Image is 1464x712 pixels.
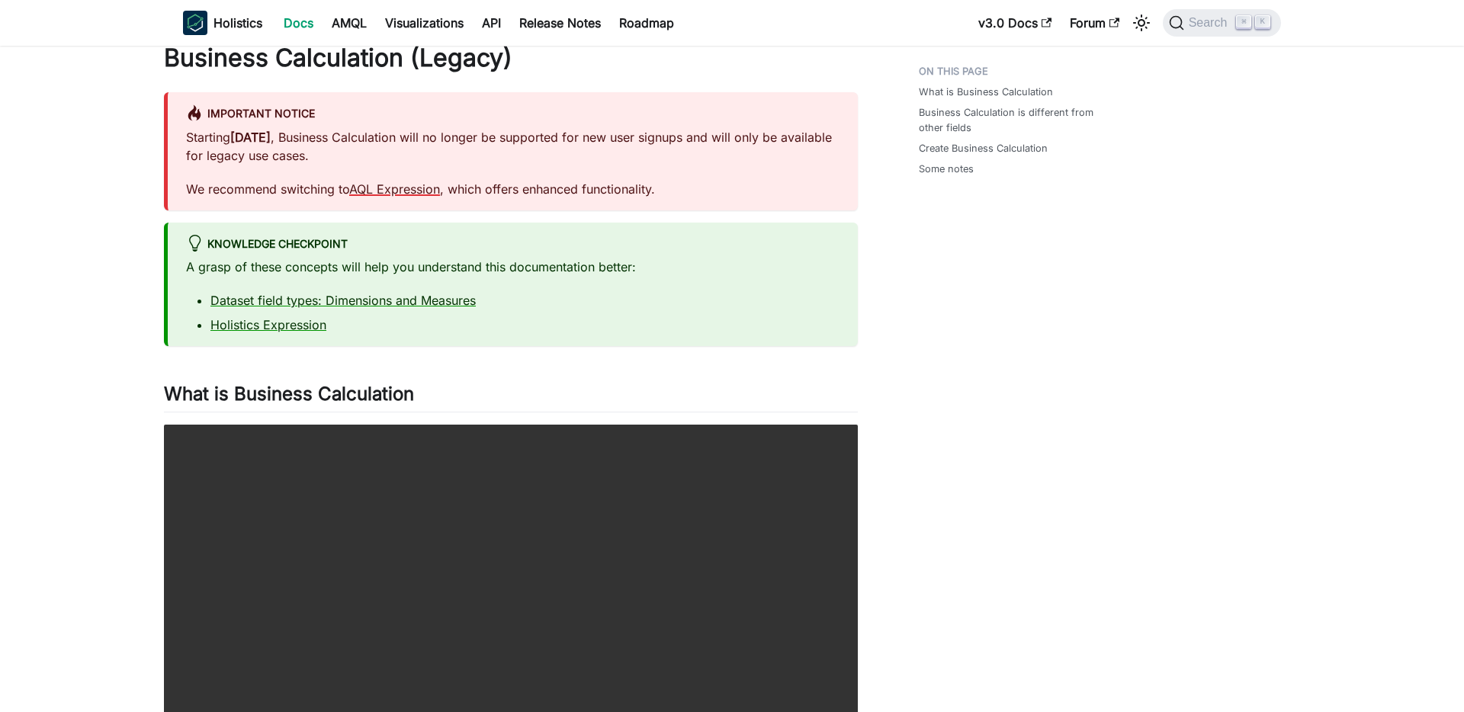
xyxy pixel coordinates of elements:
[164,383,858,412] h2: What is Business Calculation
[1129,11,1154,35] button: Switch between dark and light mode (currently light mode)
[349,181,440,197] a: AQL Expression
[473,11,510,35] a: API
[969,11,1061,35] a: v3.0 Docs
[186,235,840,255] div: Knowledge Checkpoint
[186,258,840,276] p: A grasp of these concepts will help you understand this documentation better:
[183,11,207,35] img: Holistics
[210,293,476,308] a: Dataset field types: Dimensions and Measures
[1236,15,1251,29] kbd: ⌘
[210,317,326,332] a: Holistics Expression
[919,85,1053,99] a: What is Business Calculation
[274,11,323,35] a: Docs
[919,141,1048,156] a: Create Business Calculation
[919,105,1116,134] a: Business Calculation is different from other fields
[323,11,376,35] a: AMQL
[510,11,610,35] a: Release Notes
[186,180,840,198] p: We recommend switching to , which offers enhanced functionality.
[1255,15,1270,29] kbd: K
[919,162,974,176] a: Some notes
[1163,9,1281,37] button: Search (Command+K)
[1061,11,1128,35] a: Forum
[230,130,271,145] strong: [DATE]
[186,104,840,124] div: Important Notice
[213,14,262,32] b: Holistics
[186,128,840,165] p: Starting , Business Calculation will no longer be supported for new user signups and will only be...
[183,11,262,35] a: HolisticsHolistics
[610,11,683,35] a: Roadmap
[376,11,473,35] a: Visualizations
[164,43,858,73] h1: Business Calculation (Legacy)
[1184,16,1237,30] span: Search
